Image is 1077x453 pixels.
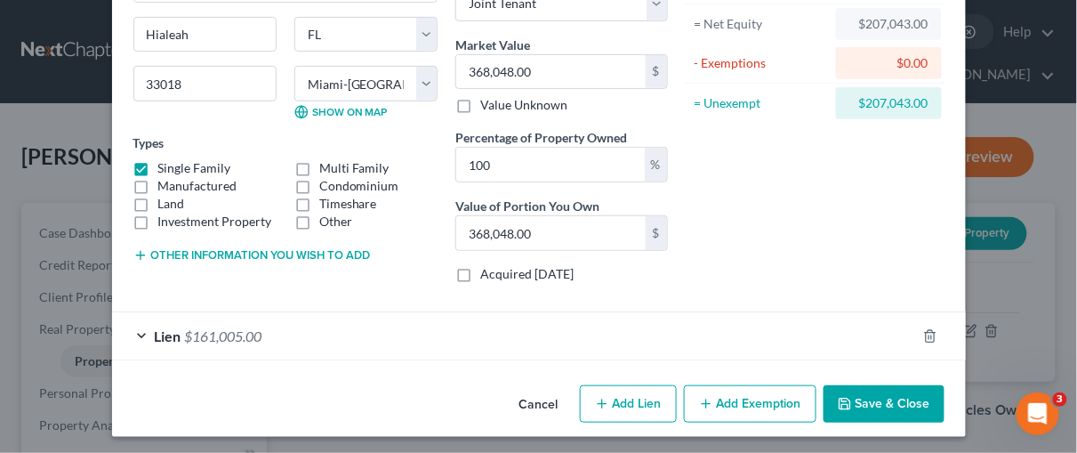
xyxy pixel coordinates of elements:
label: Timeshare [319,195,377,213]
span: 3 [1053,392,1067,407]
label: Investment Property [158,213,272,231]
label: Market Value [455,36,530,54]
div: $207,043.00 [850,15,928,33]
div: $ [646,55,667,89]
label: Manufactured [158,177,237,195]
label: Other [319,213,352,231]
label: Value of Portion You Own [455,197,599,215]
div: $ [646,216,667,250]
div: = Unexempt [695,94,829,112]
button: Save & Close [824,385,944,423]
div: % [645,148,667,182]
span: Lien [155,328,181,344]
label: Condominium [319,177,399,195]
button: Cancel [505,387,573,423]
button: Other information you wish to add [133,248,371,263]
label: Multi Family [319,159,390,177]
input: Enter city... [134,18,276,52]
div: $0.00 [850,54,928,72]
input: Enter zip... [133,66,277,101]
input: 0.00 [456,55,646,89]
button: Add Lien [580,385,677,423]
input: 0.00 [456,148,645,182]
label: Value Unknown [480,96,567,114]
label: Single Family [158,159,231,177]
iframe: Intercom live chat [1017,392,1059,435]
div: = Net Equity [695,15,829,33]
button: Add Exemption [684,385,816,423]
div: - Exemptions [695,54,829,72]
label: Percentage of Property Owned [455,128,627,147]
a: Show on Map [294,105,388,119]
span: $161,005.00 [185,328,262,344]
div: $207,043.00 [850,94,928,112]
label: Acquired [DATE] [480,265,574,283]
input: 0.00 [456,216,646,250]
label: Land [158,195,185,213]
label: Types [133,133,165,152]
